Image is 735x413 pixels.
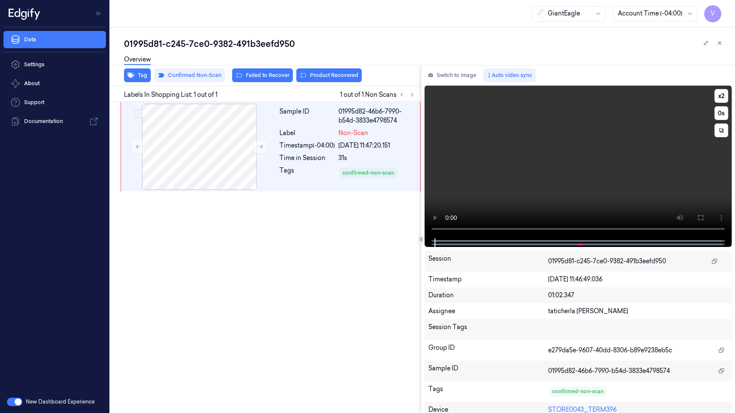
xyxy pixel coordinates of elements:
[428,254,548,268] div: Session
[296,68,362,82] button: Product Recovered
[428,343,548,357] div: Group ID
[428,385,548,398] div: Tags
[428,307,548,316] div: Assignee
[124,55,151,65] a: Overview
[704,5,721,22] button: V
[3,94,106,111] a: Support
[548,307,728,316] div: taticherla [PERSON_NAME]
[338,107,415,125] div: 01995d82-46b6-7990-b54d-3833e4798574
[483,68,536,82] button: Auto video sync
[548,275,728,284] div: [DATE] 11:46:49.036
[279,154,335,163] div: Time in Session
[124,68,151,82] button: Tag
[428,275,548,284] div: Timestamp
[552,388,604,395] div: confirmed-non-scan
[428,323,548,336] div: Session Tags
[92,6,106,20] button: Toggle Navigation
[279,107,335,125] div: Sample ID
[548,346,672,355] span: e279da5e-9607-40dd-8306-b89e9238eb5c
[3,56,106,73] a: Settings
[338,141,415,150] div: [DATE] 11:47:20.151
[714,89,728,103] button: x2
[124,90,217,99] span: Labels In Shopping List: 1 out of 1
[232,68,293,82] button: Failed to Recover
[548,257,666,266] span: 01995d81-c245-7ce0-9382-491b3eefd950
[279,166,335,180] div: Tags
[338,129,368,138] span: Non-Scan
[548,367,670,376] span: 01995d82-46b6-7990-b54d-3833e4798574
[3,113,106,130] a: Documentation
[124,38,728,50] div: 01995d81-c245-7ce0-9382-491b3eefd950
[428,364,548,378] div: Sample ID
[425,68,480,82] button: Switch to image
[279,141,335,150] div: Timestamp (-04:00)
[340,89,417,100] span: 1 out of 1 Non Scans
[279,129,335,138] div: Label
[714,106,728,120] button: 0s
[3,31,106,48] a: Data
[154,68,225,82] button: Confirmed Non-Scan
[338,154,415,163] div: 31s
[3,75,106,92] button: About
[548,291,728,300] div: 01:02.347
[342,169,394,177] div: confirmed-non-scan
[134,109,143,118] button: Select row
[428,291,548,300] div: Duration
